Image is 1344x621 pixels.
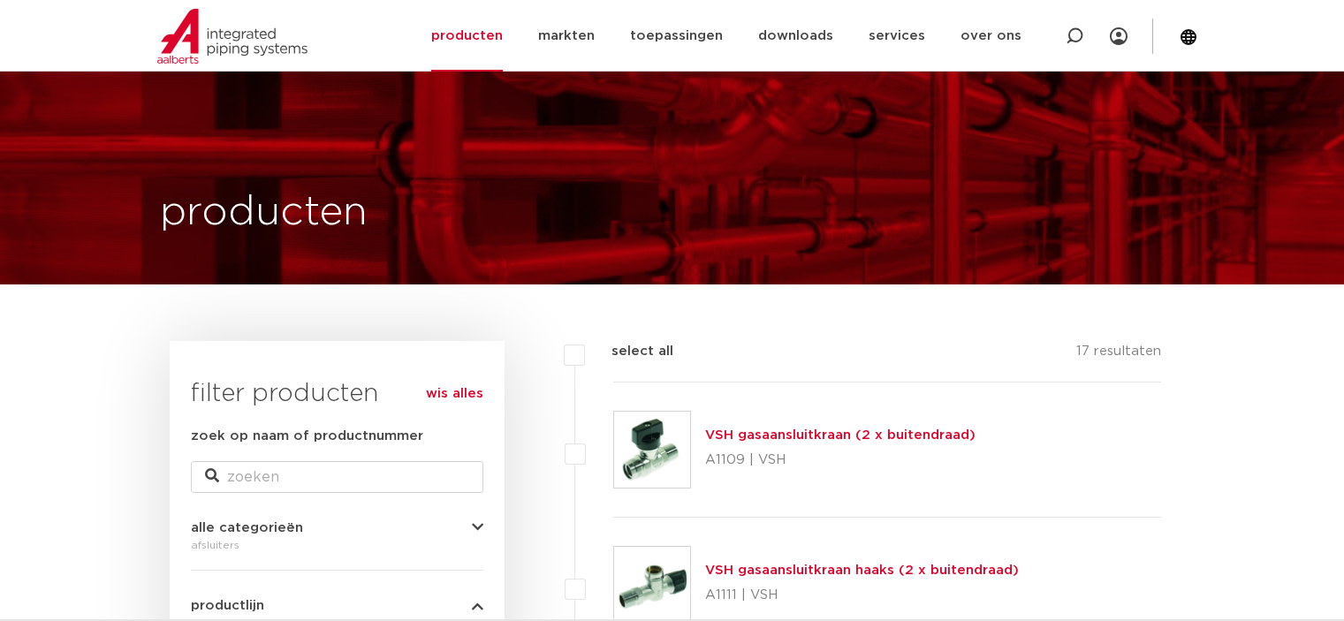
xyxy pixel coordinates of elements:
[191,376,483,412] h3: filter producten
[191,534,483,556] div: afsluiters
[191,426,423,447] label: zoek op naam of productnummer
[191,521,303,534] span: alle categorieën
[705,564,1019,577] a: VSH gasaansluitkraan haaks (2 x buitendraad)
[614,412,690,488] img: Thumbnail for VSH gasaansluitkraan (2 x buitendraad)
[426,383,483,405] a: wis alles
[191,521,483,534] button: alle categorieën
[1076,341,1161,368] p: 17 resultaten
[160,185,368,241] h1: producten
[585,341,673,362] label: select all
[705,446,976,474] p: A1109 | VSH
[191,599,483,612] button: productlijn
[705,581,1019,610] p: A1111 | VSH
[705,428,976,442] a: VSH gasaansluitkraan (2 x buitendraad)
[191,461,483,493] input: zoeken
[191,599,264,612] span: productlijn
